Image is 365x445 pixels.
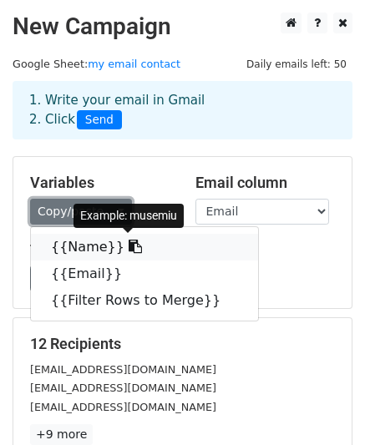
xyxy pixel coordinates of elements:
h5: 12 Recipients [30,335,335,353]
small: [EMAIL_ADDRESS][DOMAIN_NAME] [30,401,216,413]
a: {{Filter Rows to Merge}} [31,287,258,314]
small: Google Sheet: [13,58,180,70]
iframe: Chat Widget [281,365,365,445]
h5: Variables [30,174,170,192]
span: Send [77,110,122,130]
small: [EMAIL_ADDRESS][DOMAIN_NAME] [30,363,216,376]
div: 1. Write your email in Gmail 2. Click [17,91,348,129]
a: Copy/paste... [30,199,132,225]
span: Daily emails left: 50 [241,55,352,73]
div: Example: musemiu [74,204,184,228]
a: Daily emails left: 50 [241,58,352,70]
a: my email contact [88,58,180,70]
a: {{Name}} [31,234,258,260]
small: [EMAIL_ADDRESS][DOMAIN_NAME] [30,382,216,394]
h2: New Campaign [13,13,352,41]
a: +9 more [30,424,93,445]
h5: Email column [195,174,336,192]
a: {{Email}} [31,260,258,287]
